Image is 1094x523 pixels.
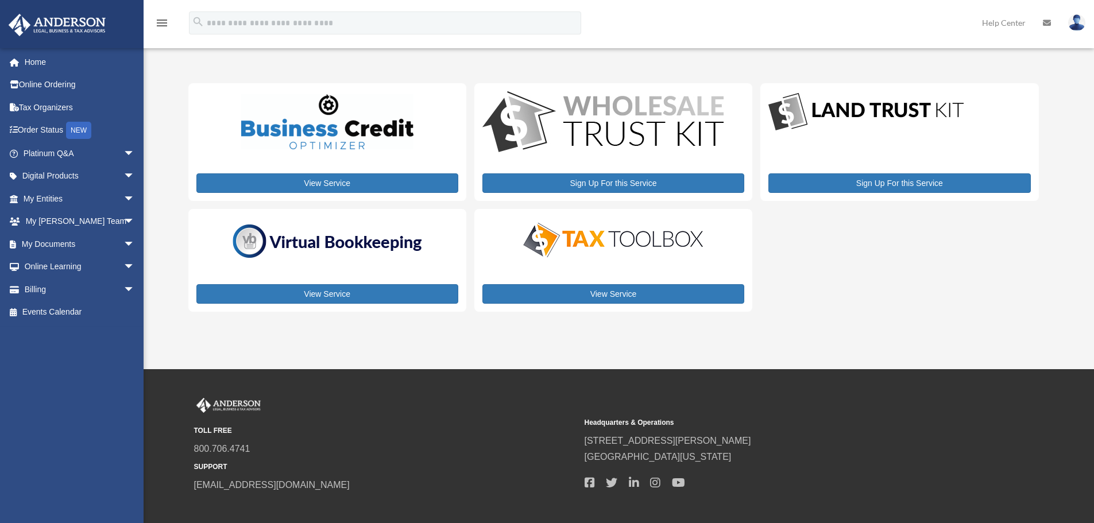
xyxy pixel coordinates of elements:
[8,233,152,255] a: My Documentsarrow_drop_down
[8,73,152,96] a: Online Ordering
[482,284,744,304] a: View Service
[585,436,751,445] a: [STREET_ADDRESS][PERSON_NAME]
[482,91,724,155] img: WS-Trust-Kit-lgo-1.jpg
[66,122,91,139] div: NEW
[482,173,744,193] a: Sign Up For this Service
[192,16,204,28] i: search
[585,417,967,429] small: Headquarters & Operations
[768,173,1030,193] a: Sign Up For this Service
[8,165,146,188] a: Digital Productsarrow_drop_down
[194,398,263,413] img: Anderson Advisors Platinum Portal
[196,173,458,193] a: View Service
[8,187,152,210] a: My Entitiesarrow_drop_down
[5,14,109,36] img: Anderson Advisors Platinum Portal
[585,452,732,462] a: [GEOGRAPHIC_DATA][US_STATE]
[8,278,152,301] a: Billingarrow_drop_down
[196,284,458,304] a: View Service
[123,278,146,301] span: arrow_drop_down
[194,480,350,490] a: [EMAIL_ADDRESS][DOMAIN_NAME]
[768,91,964,133] img: LandTrust_lgo-1.jpg
[194,461,577,473] small: SUPPORT
[123,233,146,256] span: arrow_drop_down
[1068,14,1085,31] img: User Pic
[194,425,577,437] small: TOLL FREE
[8,119,152,142] a: Order StatusNEW
[123,142,146,165] span: arrow_drop_down
[123,210,146,234] span: arrow_drop_down
[123,165,146,188] span: arrow_drop_down
[155,20,169,30] a: menu
[194,444,250,454] a: 800.706.4741
[8,255,152,278] a: Online Learningarrow_drop_down
[8,51,152,73] a: Home
[155,16,169,30] i: menu
[8,96,152,119] a: Tax Organizers
[8,301,152,324] a: Events Calendar
[8,142,152,165] a: Platinum Q&Aarrow_drop_down
[123,255,146,279] span: arrow_drop_down
[123,187,146,211] span: arrow_drop_down
[8,210,152,233] a: My [PERSON_NAME] Teamarrow_drop_down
